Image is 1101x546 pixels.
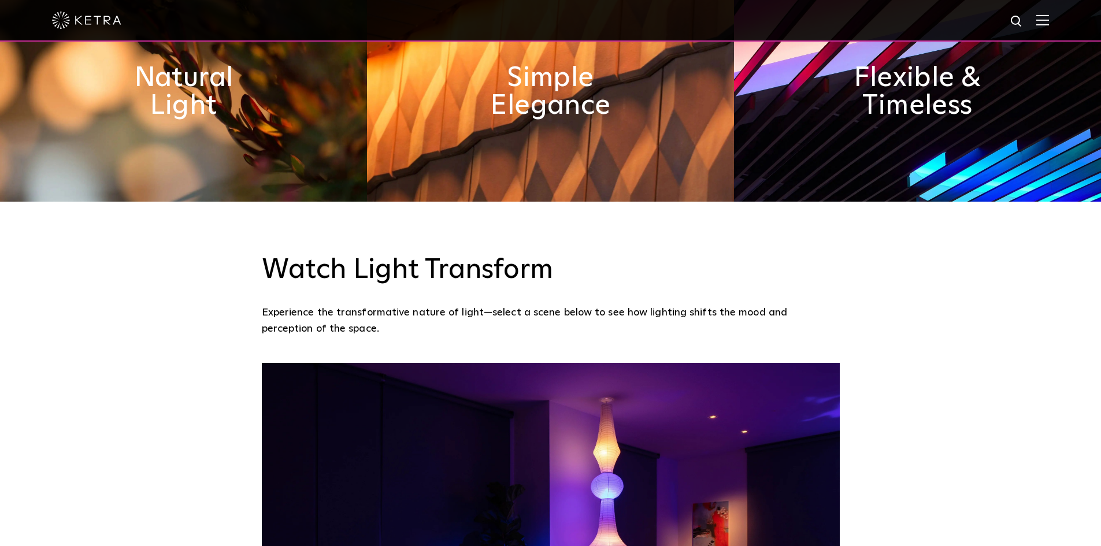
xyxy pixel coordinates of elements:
img: ketra-logo-2019-white [52,12,121,29]
h3: Watch Light Transform [262,254,840,287]
h2: Flexible & Timeless [831,64,1004,120]
img: Hamburger%20Nav.svg [1036,14,1049,25]
p: Experience the transformative nature of light—select a scene below to see how lighting shifts the... [262,304,834,337]
h2: Simple Elegance [464,64,637,120]
h2: Natural Light [97,64,270,120]
img: search icon [1010,14,1024,29]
